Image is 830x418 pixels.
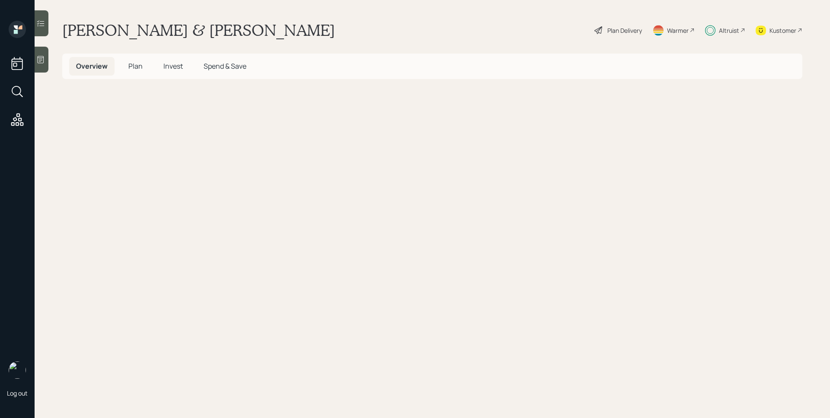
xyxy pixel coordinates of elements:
[719,26,739,35] div: Altruist
[9,361,26,379] img: james-distasi-headshot.png
[76,61,108,71] span: Overview
[607,26,642,35] div: Plan Delivery
[769,26,796,35] div: Kustomer
[7,389,28,397] div: Log out
[128,61,143,71] span: Plan
[163,61,183,71] span: Invest
[667,26,689,35] div: Warmer
[62,21,335,40] h1: [PERSON_NAME] & [PERSON_NAME]
[204,61,246,71] span: Spend & Save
